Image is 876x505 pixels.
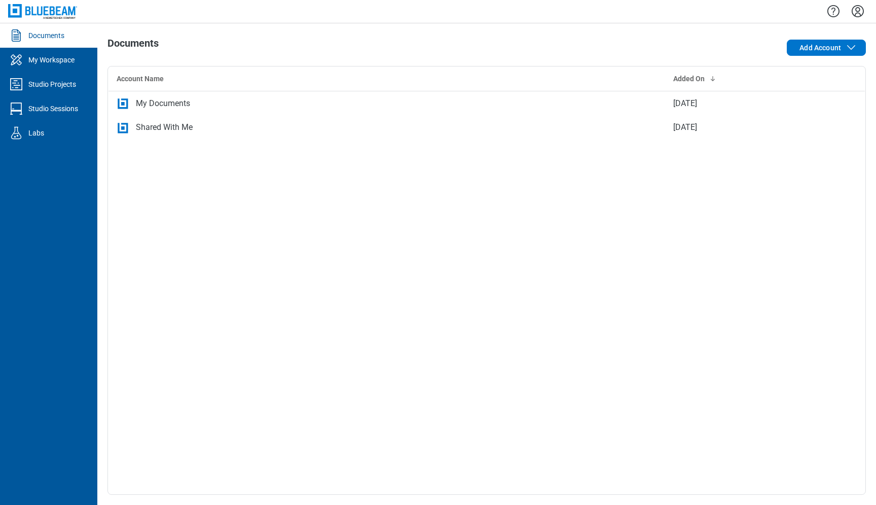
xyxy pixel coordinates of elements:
td: [DATE] [665,91,817,115]
svg: Studio Sessions [8,100,24,117]
button: Settings [850,3,866,20]
h1: Documents [107,38,159,54]
div: My Workspace [28,55,75,65]
svg: Studio Projects [8,76,24,92]
div: Account Name [117,74,657,84]
div: My Documents [136,97,190,110]
table: bb-data-table [108,66,865,140]
div: Studio Sessions [28,104,78,114]
button: Add Account [787,40,866,56]
div: Shared With Me [136,121,193,133]
div: Studio Projects [28,79,76,89]
svg: Labs [8,125,24,141]
img: Bluebeam, Inc. [8,4,77,19]
svg: Documents [8,27,24,44]
td: [DATE] [665,115,817,140]
div: Documents [28,30,64,41]
span: Add Account [799,43,841,53]
svg: My Workspace [8,52,24,68]
div: Labs [28,128,44,138]
div: Added On [673,74,809,84]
